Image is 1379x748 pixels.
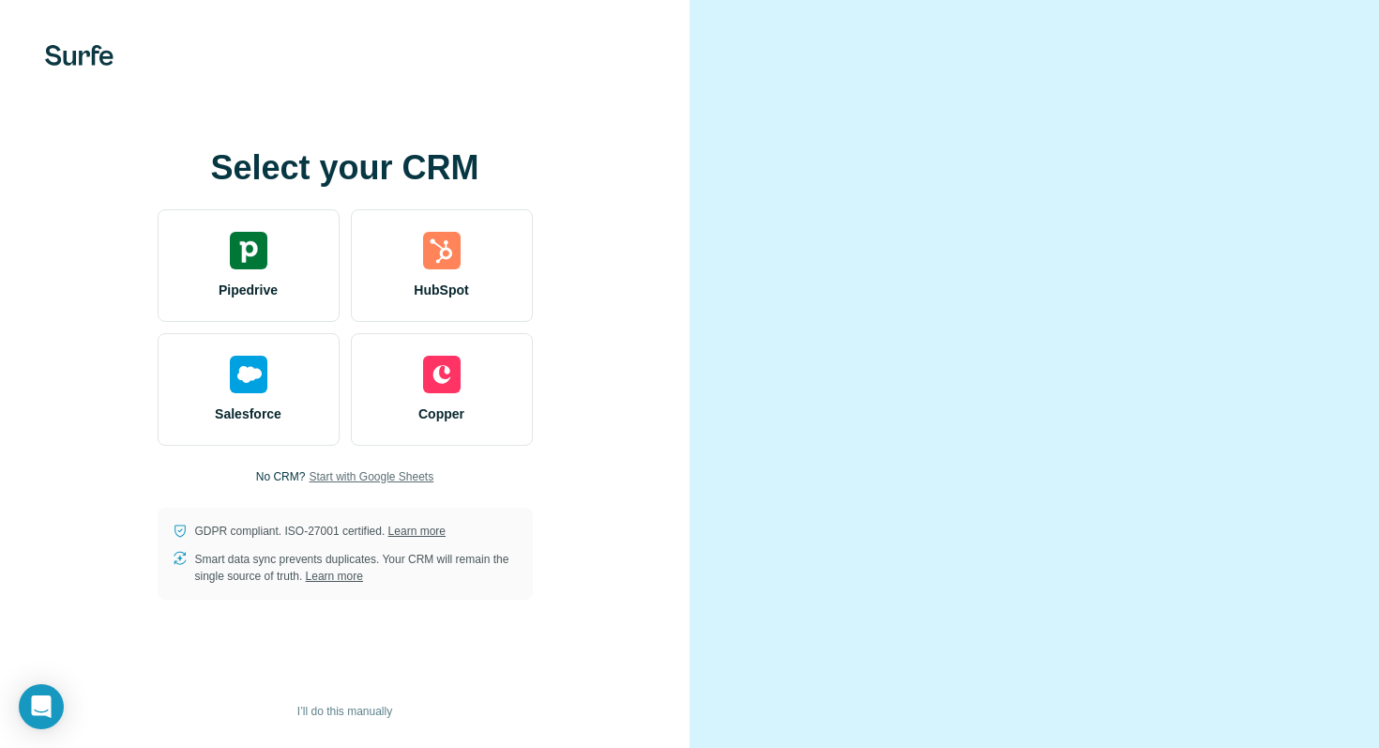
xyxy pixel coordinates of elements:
[256,468,306,485] p: No CRM?
[423,232,461,269] img: hubspot's logo
[158,149,533,187] h1: Select your CRM
[414,281,468,299] span: HubSpot
[219,281,278,299] span: Pipedrive
[306,570,363,583] a: Learn more
[215,405,281,423] span: Salesforce
[45,45,114,66] img: Surfe's logo
[195,523,446,540] p: GDPR compliant. ISO-27001 certified.
[19,684,64,729] div: Open Intercom Messenger
[297,703,392,720] span: I’ll do this manually
[423,356,461,393] img: copper's logo
[309,468,433,485] button: Start with Google Sheets
[388,525,446,538] a: Learn more
[230,232,267,269] img: pipedrive's logo
[195,551,518,585] p: Smart data sync prevents duplicates. Your CRM will remain the single source of truth.
[418,405,464,423] span: Copper
[230,356,267,393] img: salesforce's logo
[284,697,405,725] button: I’ll do this manually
